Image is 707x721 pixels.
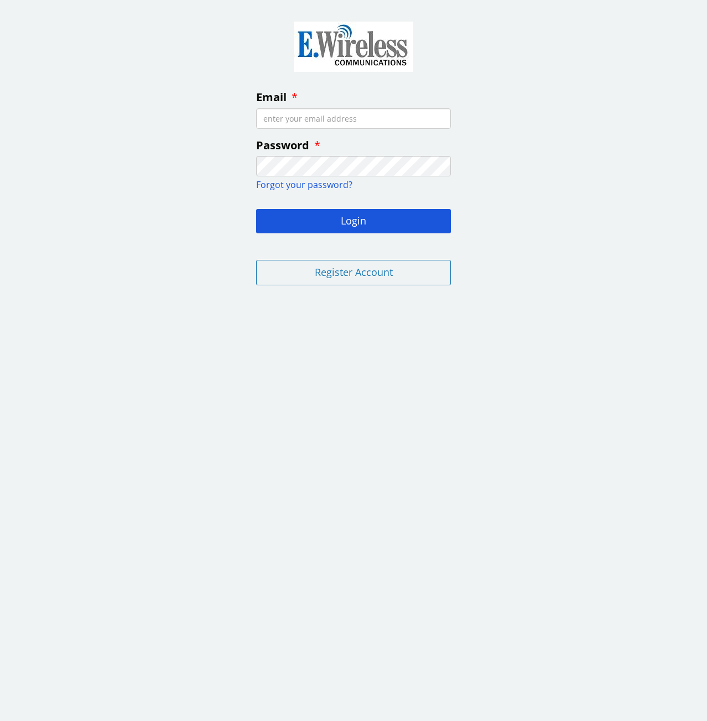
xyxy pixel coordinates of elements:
[256,209,451,233] button: Login
[256,138,309,153] span: Password
[256,108,451,129] input: enter your email address
[256,90,287,105] span: Email
[256,260,451,285] button: Register Account
[256,179,352,191] a: Forgot your password?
